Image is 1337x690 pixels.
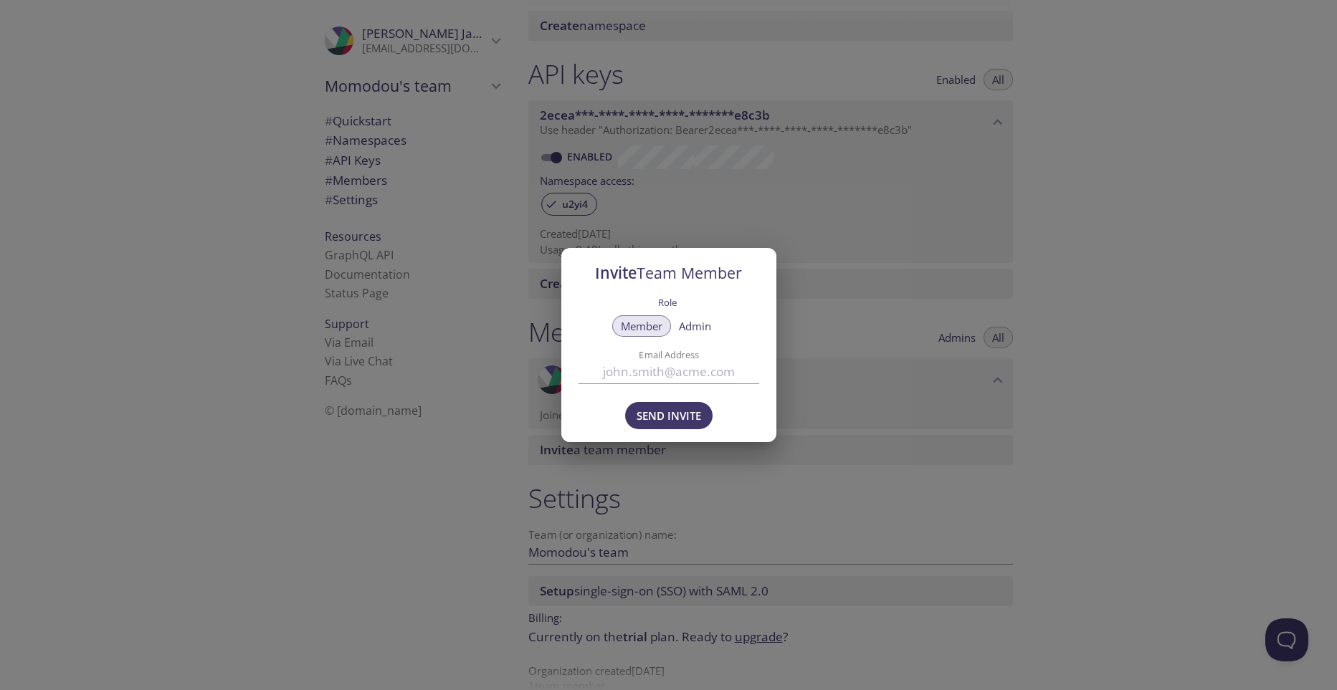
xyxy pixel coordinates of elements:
[670,315,720,337] button: Admin
[658,292,677,311] label: Role
[637,262,742,283] span: Team Member
[612,315,671,337] button: Member
[637,406,701,425] span: Send Invite
[601,350,736,359] label: Email Address
[579,360,759,384] input: john.smith@acme.com
[625,402,713,429] button: Send Invite
[595,262,742,283] span: Invite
